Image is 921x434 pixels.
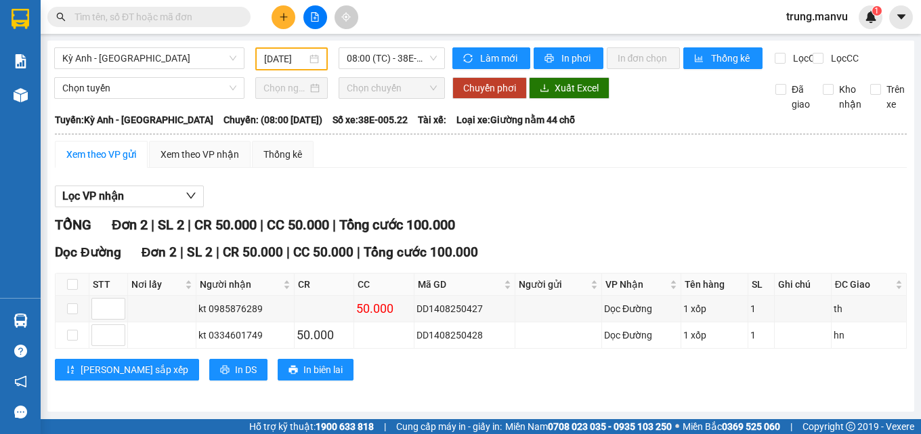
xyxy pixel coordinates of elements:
[561,51,593,66] span: In phơi
[418,277,501,292] span: Mã GD
[278,359,354,381] button: printerIn biên lai
[602,322,681,349] td: Dọc Đường
[834,301,904,316] div: th
[418,112,446,127] span: Tài xế:
[683,419,780,434] span: Miền Bắc
[14,406,27,418] span: message
[333,217,336,233] span: |
[889,5,913,29] button: caret-down
[722,421,780,432] strong: 0369 525 060
[62,48,236,68] span: Kỳ Anh - Hà Nội
[220,365,230,376] span: printer
[604,301,679,316] div: Dọc Đường
[826,51,861,66] span: Lọc CC
[288,365,298,376] span: printer
[209,359,267,381] button: printerIn DS
[519,277,588,292] span: Người gửi
[333,112,408,127] span: Số xe: 38E-005.22
[865,11,877,23] img: icon-new-feature
[142,244,177,260] span: Đơn 2
[790,419,792,434] span: |
[529,77,609,99] button: downloadXuất Excel
[14,345,27,357] span: question-circle
[414,296,515,322] td: DD1408250427
[748,274,774,296] th: SL
[62,78,236,98] span: Chọn tuyến
[544,53,556,64] span: printer
[55,114,213,125] b: Tuyến: Kỳ Anh - [GEOGRAPHIC_DATA]
[55,217,91,233] span: TỔNG
[14,88,28,102] img: warehouse-icon
[235,362,257,377] span: In DS
[835,277,893,292] span: ĐC Giao
[480,51,519,66] span: Làm mới
[834,82,867,112] span: Kho nhận
[263,147,302,162] div: Thống kê
[303,362,343,377] span: In biên lai
[881,82,910,112] span: Trên xe
[341,12,351,22] span: aim
[264,51,307,66] input: 13/08/2025
[295,274,354,296] th: CR
[194,217,257,233] span: CR 50.000
[62,188,124,204] span: Lọc VP nhận
[356,299,411,318] div: 50.000
[66,147,136,162] div: Xem theo VP gửi
[750,301,771,316] div: 1
[81,362,188,377] span: [PERSON_NAME] sắp xếp
[216,244,219,260] span: |
[335,5,358,29] button: aim
[548,421,672,432] strong: 0708 023 035 - 0935 103 250
[555,81,599,95] span: Xuất Excel
[188,217,191,233] span: |
[12,9,29,29] img: logo-vxr
[74,9,234,24] input: Tìm tên, số ĐT hoặc mã đơn
[452,47,530,69] button: syncLàm mới
[55,186,204,207] button: Lọc VP nhận
[186,190,196,201] span: down
[55,244,121,260] span: Dọc Đường
[293,244,354,260] span: CC 50.000
[683,301,746,316] div: 1 xốp
[260,217,263,233] span: |
[66,365,75,376] span: sort-ascending
[339,217,455,233] span: Tổng cước 100.000
[786,82,815,112] span: Đã giao
[297,326,351,345] div: 50.000
[14,375,27,388] span: notification
[414,322,515,349] td: DD1408250428
[187,244,213,260] span: SL 2
[505,419,672,434] span: Miền Nam
[396,419,502,434] span: Cung cấp máy in - giấy in:
[310,12,320,22] span: file-add
[357,244,360,260] span: |
[463,53,475,64] span: sync
[416,328,513,343] div: DD1408250428
[286,244,290,260] span: |
[223,244,283,260] span: CR 50.000
[874,6,879,16] span: 1
[267,217,329,233] span: CC 50.000
[540,83,549,94] span: download
[675,424,679,429] span: ⚪️
[151,217,154,233] span: |
[711,51,752,66] span: Thống kê
[788,51,823,66] span: Lọc CR
[14,54,28,68] img: solution-icon
[895,11,907,23] span: caret-down
[303,5,327,29] button: file-add
[279,12,288,22] span: plus
[846,422,855,431] span: copyright
[602,296,681,322] td: Dọc Đường
[775,8,859,25] span: trung.manvu
[316,421,374,432] strong: 1900 633 818
[249,419,374,434] span: Hỗ trợ kỹ thuật:
[872,6,882,16] sup: 1
[384,419,386,434] span: |
[416,301,513,316] div: DD1408250427
[750,328,771,343] div: 1
[683,47,763,69] button: bar-chartThống kê
[14,313,28,328] img: warehouse-icon
[604,328,679,343] div: Dọc Đường
[112,217,148,233] span: Đơn 2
